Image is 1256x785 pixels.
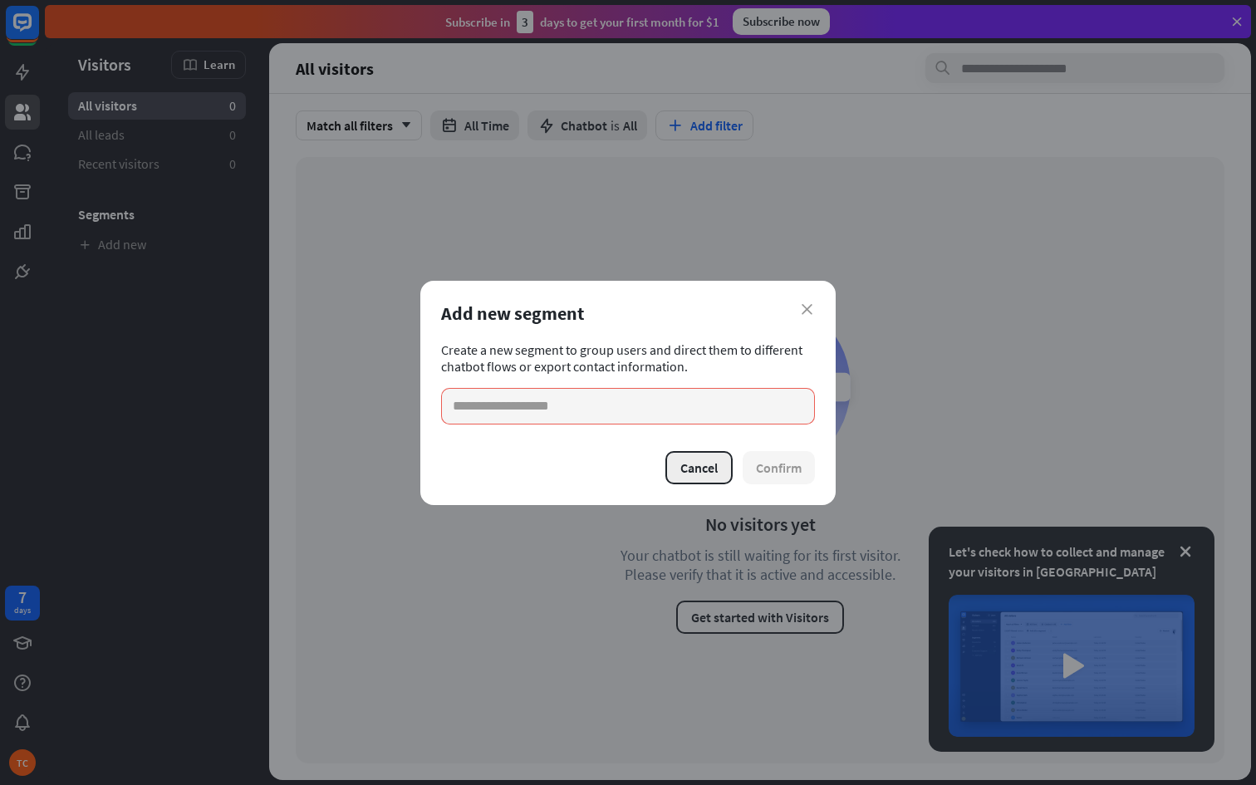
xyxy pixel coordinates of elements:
button: Open LiveChat chat widget [13,7,63,56]
div: Add new segment [441,302,815,325]
button: Cancel [665,451,733,484]
div: Create a new segment to group users and direct them to different chatbot flows or export contact ... [441,341,815,424]
i: close [802,304,812,315]
button: Confirm [743,451,815,484]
